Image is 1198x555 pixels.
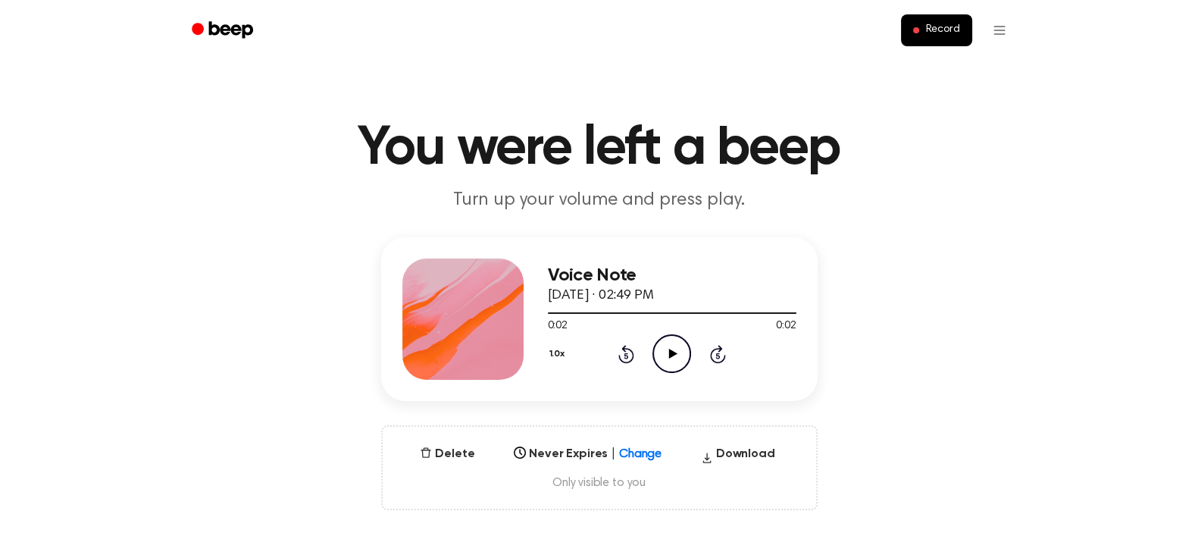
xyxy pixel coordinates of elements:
[901,14,971,46] button: Record
[548,318,568,334] span: 0:02
[925,24,959,37] span: Record
[695,445,781,469] button: Download
[401,475,798,491] span: Only visible to you
[548,289,654,303] span: [DATE] · 02:49 PM
[414,445,480,463] button: Delete
[211,121,987,176] h1: You were left a beep
[981,12,1018,49] button: Open menu
[548,265,796,286] h3: Voice Note
[308,188,890,213] p: Turn up your volume and press play.
[181,16,267,45] a: Beep
[548,341,571,367] button: 1.0x
[776,318,796,334] span: 0:02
